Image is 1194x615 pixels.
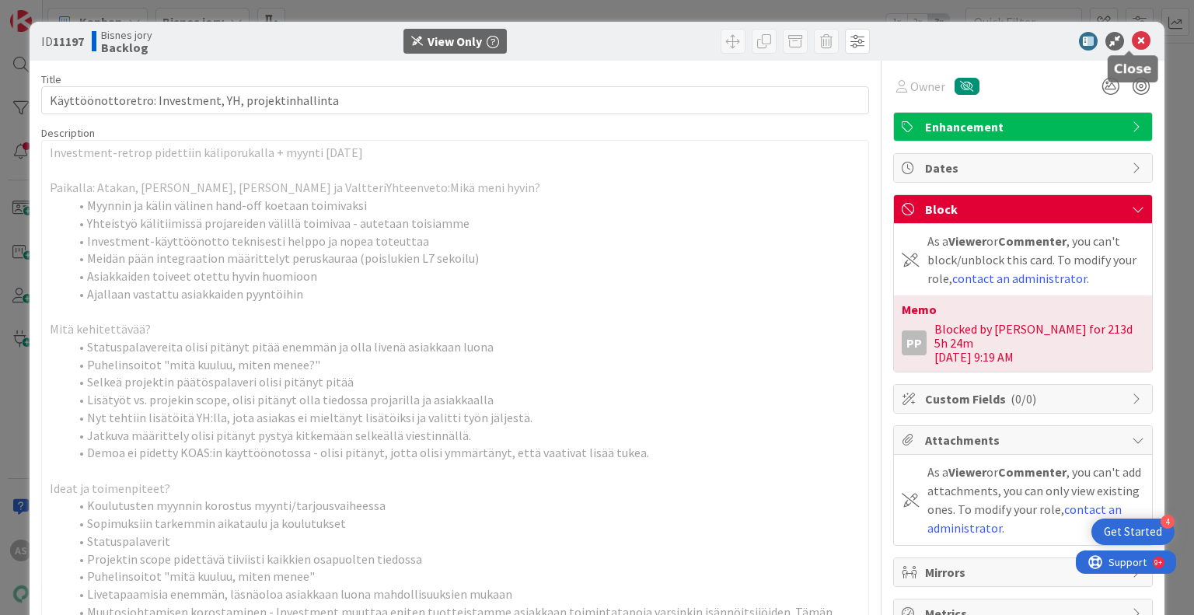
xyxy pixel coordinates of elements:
li: Investment-käyttöönotto teknisesti helppo ja nopea toteuttaa [68,232,860,250]
li: Yhteistyö kälitiimissä projareiden välillä toimivaa - autetaan toisiamme [68,215,860,232]
span: Description [41,126,95,140]
b: Viewer [948,233,986,249]
li: Livetapaamisia enemmän, läsnäoloa asiakkaan luona mahdollisuuksien mukaan [68,585,860,603]
div: 4 [1161,515,1175,529]
span: Support [33,2,71,21]
span: Dates [925,159,1124,177]
div: Blocked by [PERSON_NAME] for 213d 5h 24m [DATE] 9:19 AM [934,322,1144,364]
b: Backlog [101,41,152,54]
li: Demoa ei pidetty KOAS:in käyttöönotossa - olisi pitänyt, jotta olisi ymmärtänyt, että vaativat li... [68,444,860,462]
span: ( 0/0 ) [1011,391,1036,407]
li: Lisätyöt vs. projekin scope, olisi pitänyt olla tiedossa projarilla ja asiakkaalla [68,391,860,409]
div: PP [902,330,927,355]
li: Projektin scope pidettävä tiiviisti kaikkien osapuolten tiedossa [68,550,860,568]
span: Mirrors [925,563,1124,582]
div: Memo [902,303,1144,316]
li: Statuspalaverit [68,533,860,550]
span: Owner [910,77,945,96]
h5: Close [1114,61,1152,76]
b: Commenter [998,464,1067,480]
div: View Only [428,32,482,51]
li: Jatkuva määrittely olisi pitänyt pystyä kitkemään selkeällä viestinnällä. [68,427,860,445]
li: Ajallaan vastattu asiakkaiden pyyntöihin [68,285,860,303]
span: Attachments [925,431,1124,449]
li: Nyt tehtiin lisätöitä YH:lla, jota asiakas ei mieltänyt lisätöiksi ja valitti työn jäljestä. [68,409,860,427]
li: Meidän pään integraation määrittelyt peruskauraa (poislukien L7 sekoilu) [68,250,860,267]
p: Mitä kehitettävää? [50,320,860,338]
div: As a or , you can't block/unblock this card. To modify your role, . [927,232,1144,288]
p: Investment-retrop pidettiin käliporukalla + myynti [DATE] [50,144,860,162]
span: Enhancement [925,117,1124,136]
a: contact an administrator [952,271,1087,286]
li: Myynnin ja kälin välinen hand-off koetaan toimivaksi [68,197,860,215]
div: 9+ [79,6,86,19]
li: Sopimuksiin tarkemmin aikataulu ja koulutukset [68,515,860,533]
p: Paikalla: Atakan, [PERSON_NAME], [PERSON_NAME] ja ValtteriYhteenveto:Mikä meni hyvin? [50,179,860,197]
div: Open Get Started checklist, remaining modules: 4 [1091,519,1175,545]
li: Koulutusten myynnin korostus myynti/tarjousvaiheessa [68,497,860,515]
label: Title [41,72,61,86]
span: Block [925,200,1124,218]
span: Custom Fields [925,390,1124,408]
li: Asiakkaiden toiveet otettu hyvin huomioon [68,267,860,285]
li: Puhelinsoitot "mitä kuuluu, miten menee?" [68,356,860,374]
p: Ideat ja toimenpiteet? [50,480,860,498]
b: Viewer [948,464,986,480]
input: type card name here... [41,86,868,114]
li: Selkeä projektin päätöspalaveri olisi pitänyt pitää [68,373,860,391]
li: Statuspalavereita olisi pitänyt pitää enemmän ja olla livenä asiakkaan luona [68,338,860,356]
b: 11197 [53,33,84,49]
div: Get Started [1104,524,1162,540]
li: Puhelinsoitot "mitä kuuluu, miten menee" [68,568,860,585]
b: Commenter [998,233,1067,249]
div: As a or , you can't add attachments, you can only view existing ones. To modify your role, . [927,463,1144,537]
span: Bisnes jory [101,29,152,41]
span: ID [41,32,84,51]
